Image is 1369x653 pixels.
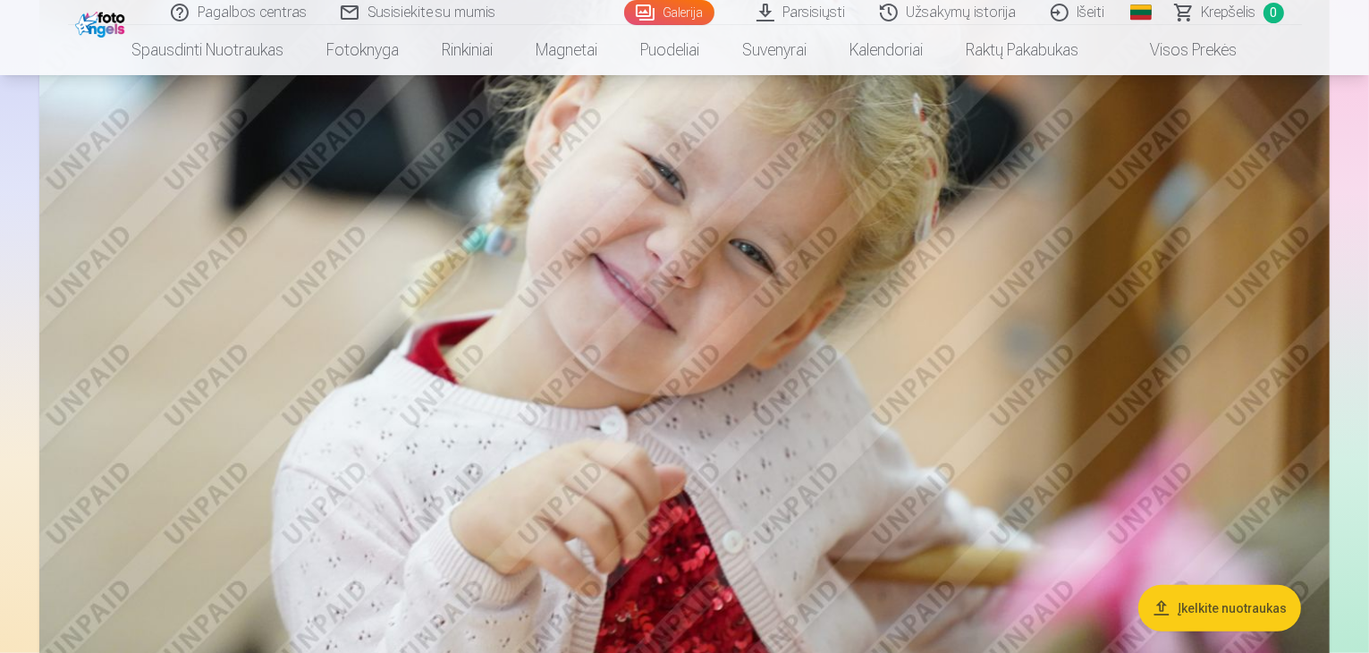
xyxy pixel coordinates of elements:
a: Fotoknyga [306,25,421,75]
a: Suvenyrai [722,25,829,75]
img: /fa2 [75,7,130,38]
span: 0 [1263,3,1284,23]
a: Puodeliai [620,25,722,75]
a: Rinkiniai [421,25,515,75]
a: Raktų pakabukas [945,25,1101,75]
button: Įkelkite nuotraukas [1138,585,1301,632]
span: Krepšelis [1202,2,1256,23]
a: Magnetai [515,25,620,75]
a: Visos prekės [1101,25,1259,75]
a: Kalendoriai [829,25,945,75]
a: Spausdinti nuotraukas [111,25,306,75]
